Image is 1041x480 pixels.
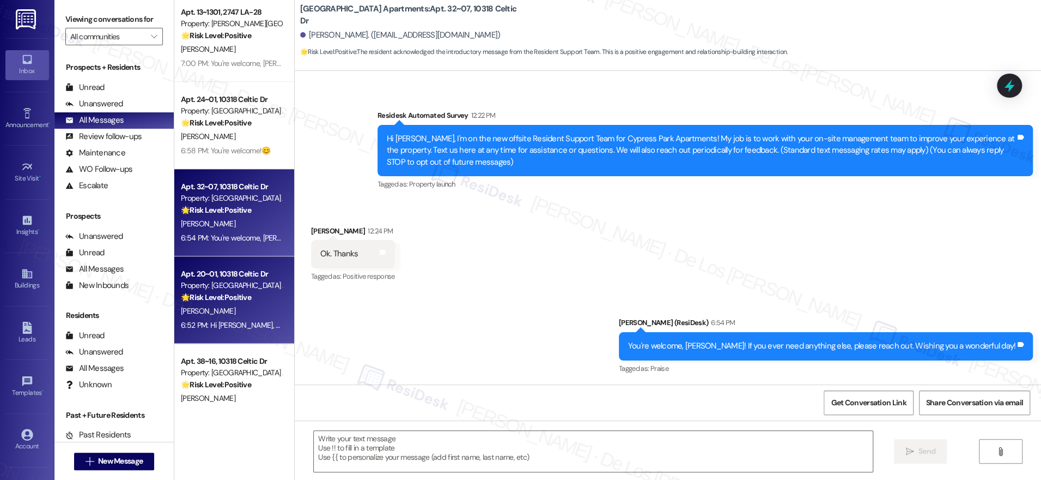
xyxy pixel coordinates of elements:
[926,397,1023,409] span: Share Conversation via email
[39,173,41,181] span: •
[65,363,124,374] div: All Messages
[5,319,49,348] a: Leads
[343,272,395,281] span: Positive response
[181,367,282,379] div: Property: [GEOGRAPHIC_DATA] Apartments
[378,110,1033,125] div: Residesk Automated Survey
[628,340,1015,352] div: You're welcome, [PERSON_NAME]! If you ever need anything else, please reach out. Wishing you a wo...
[5,158,49,187] a: Site Visit •
[5,372,49,401] a: Templates •
[365,225,393,237] div: 12:24 PM
[181,280,282,291] div: Property: [GEOGRAPHIC_DATA] Apartments
[996,447,1005,456] i: 
[65,346,123,358] div: Unanswered
[16,9,38,29] img: ResiDesk Logo
[65,280,129,291] div: New Inbounds
[181,146,271,155] div: 6:58 PM: You're welcome!😊
[181,7,282,18] div: Apt. 13~1301, 2747 LA-28
[65,379,112,391] div: Unknown
[86,457,94,466] i: 
[54,211,174,222] div: Prospects
[181,31,251,40] strong: 🌟 Risk Level: Positive
[300,46,788,58] span: : The resident acknowledged the introductory message from the Resident Support Team. This is a po...
[42,387,44,395] span: •
[378,176,1033,192] div: Tagged as:
[98,455,143,467] span: New Message
[65,115,124,126] div: All Messages
[181,219,235,229] span: [PERSON_NAME]
[151,32,157,41] i: 
[919,391,1030,415] button: Share Conversation via email
[5,265,49,294] a: Buildings
[65,164,132,175] div: WO Follow-ups
[181,356,282,367] div: Apt. 38~16, 10318 Celtic Dr
[831,397,906,409] span: Get Conversation Link
[181,44,235,54] span: [PERSON_NAME]
[5,425,49,455] a: Account
[181,181,282,193] div: Apt. 32~07, 10318 Celtic Dr
[54,62,174,73] div: Prospects + Residents
[181,306,235,316] span: [PERSON_NAME]
[74,453,155,470] button: New Message
[181,94,282,105] div: Apt. 24~01, 10318 Celtic Dr
[65,247,105,259] div: Unread
[54,410,174,421] div: Past + Future Residents
[181,292,251,302] strong: 🌟 Risk Level: Positive
[181,380,251,389] strong: 🌟 Risk Level: Positive
[65,131,142,142] div: Review follow-ups
[619,361,1033,376] div: Tagged as:
[38,226,39,234] span: •
[300,29,501,41] div: [PERSON_NAME]. ([EMAIL_ADDRESS][DOMAIN_NAME])
[181,193,282,204] div: Property: [GEOGRAPHIC_DATA] Apartments
[181,18,282,29] div: Property: [PERSON_NAME][GEOGRAPHIC_DATA] Apartments
[181,58,681,68] div: 7:00 PM: You're welcome, [PERSON_NAME]! Please don't hesitate to reach out with any questions or ...
[320,248,358,260] div: Ok. Thanks
[894,439,947,464] button: Send
[181,205,251,215] strong: 🌟 Risk Level: Positive
[65,82,105,93] div: Unread
[409,179,455,189] span: Property launch
[650,364,668,373] span: Praise
[65,429,131,441] div: Past Residents
[54,310,174,321] div: Residents
[5,211,49,241] a: Insights •
[300,3,518,27] b: [GEOGRAPHIC_DATA] Apartments: Apt. 32~07, 10318 Celtic Dr
[65,11,163,28] label: Viewing conversations for
[905,447,914,456] i: 
[181,233,568,243] div: 6:54 PM: You're welcome, [PERSON_NAME]! If you ever need anything else, please reach out. Wishing...
[181,118,251,128] strong: 🌟 Risk Level: Positive
[311,225,395,241] div: [PERSON_NAME]
[5,50,49,80] a: Inbox
[619,317,1033,332] div: [PERSON_NAME] (ResiDesk)
[918,446,935,457] span: Send
[48,119,50,127] span: •
[65,180,108,191] div: Escalate
[708,317,735,328] div: 6:54 PM
[311,268,395,284] div: Tagged as:
[181,393,235,403] span: [PERSON_NAME]
[300,47,356,56] strong: 🌟 Risk Level: Positive
[65,231,123,242] div: Unanswered
[387,133,1015,168] div: Hi [PERSON_NAME], I'm on the new offsite Resident Support Team for Cypress Park Apartments! My jo...
[65,330,105,341] div: Unread
[181,105,282,117] div: Property: [GEOGRAPHIC_DATA] Apartments
[70,28,145,45] input: All communities
[65,147,125,159] div: Maintenance
[468,110,496,121] div: 12:22 PM
[65,263,124,275] div: All Messages
[824,391,913,415] button: Get Conversation Link
[181,268,282,280] div: Apt. 20~01, 10318 Celtic Dr
[181,131,235,141] span: [PERSON_NAME]
[65,98,123,110] div: Unanswered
